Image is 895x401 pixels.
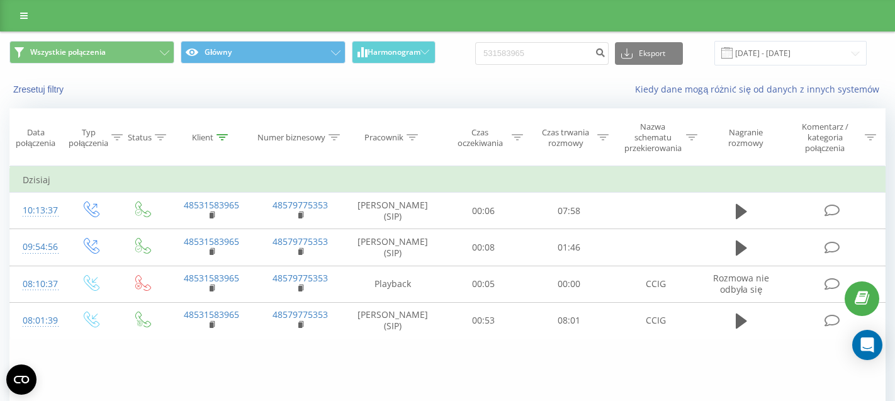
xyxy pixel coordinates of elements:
[23,272,52,297] div: 08:10:37
[441,302,526,339] td: 00:53
[364,132,403,143] div: Pracownik
[30,47,106,57] span: Wszystkie połączenia
[184,235,239,247] a: 48531583965
[10,167,886,193] td: Dzisiaj
[526,229,612,266] td: 01:46
[345,302,441,339] td: [PERSON_NAME] (SIP)
[441,229,526,266] td: 00:08
[184,199,239,211] a: 48531583965
[345,229,441,266] td: [PERSON_NAME] (SIP)
[273,308,328,320] a: 48579775353
[623,121,683,154] div: Nazwa schematu przekierowania
[23,308,52,333] div: 08:01:39
[611,266,700,302] td: CCIG
[345,266,441,302] td: Playback
[273,272,328,284] a: 48579775353
[788,121,862,154] div: Komentarz / kategoria połączenia
[23,198,52,223] div: 10:13:37
[611,302,700,339] td: CCIG
[538,127,594,149] div: Czas trwania rozmowy
[257,132,325,143] div: Numer biznesowy
[184,272,239,284] a: 48531583965
[441,266,526,302] td: 00:05
[128,132,152,143] div: Status
[9,41,174,64] button: Wszystkie połączenia
[352,41,436,64] button: Harmonogram
[181,41,346,64] button: Główny
[184,308,239,320] a: 48531583965
[526,302,612,339] td: 08:01
[69,127,108,149] div: Typ połączenia
[635,83,886,95] a: Kiedy dane mogą różnić się od danych z innych systemów
[852,330,882,360] div: Open Intercom Messenger
[345,193,441,229] td: [PERSON_NAME] (SIP)
[615,42,683,65] button: Eksport
[10,127,61,149] div: Data połączenia
[526,266,612,302] td: 00:00
[713,272,769,295] span: Rozmowa nie odbyła się
[273,199,328,211] a: 48579775353
[273,235,328,247] a: 48579775353
[192,132,213,143] div: Klient
[23,235,52,259] div: 09:54:56
[441,193,526,229] td: 00:06
[6,364,37,395] button: Open CMP widget
[368,48,420,57] span: Harmonogram
[9,84,70,95] button: Zresetuj filtry
[712,127,779,149] div: Nagranie rozmowy
[526,193,612,229] td: 07:58
[452,127,509,149] div: Czas oczekiwania
[475,42,609,65] input: Wyszukiwanie według numeru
